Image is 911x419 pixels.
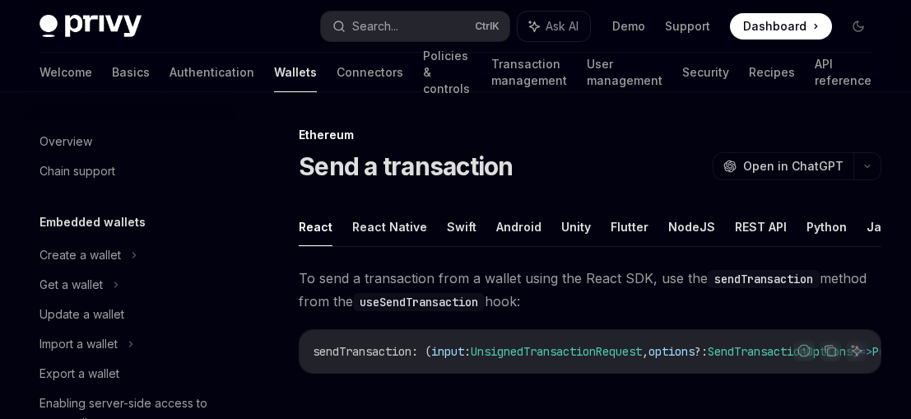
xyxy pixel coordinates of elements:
span: input [431,344,464,359]
span: : [464,344,471,359]
button: Toggle dark mode [845,13,871,40]
span: sendTransaction [313,344,411,359]
span: options [648,344,695,359]
button: Report incorrect code [793,340,815,361]
button: React Native [352,207,427,246]
a: Recipes [749,53,795,92]
div: Get a wallet [40,275,103,295]
h5: Embedded wallets [40,212,146,232]
a: Chain support [26,156,237,186]
a: Dashboard [730,13,832,40]
span: Open in ChatGPT [743,158,844,175]
a: Welcome [40,53,92,92]
a: API reference [815,53,871,92]
button: Android [496,207,541,246]
a: Security [682,53,729,92]
span: Ctrl K [475,20,500,33]
span: : ( [411,344,431,359]
a: Update a wallet [26,300,237,329]
a: Policies & controls [423,53,472,92]
span: UnsignedTransactionRequest [471,344,642,359]
span: To send a transaction from a wallet using the React SDK, use the method from the hook: [299,267,881,313]
span: ?: [695,344,708,359]
a: Transaction management [491,53,567,92]
span: , [642,344,648,359]
img: dark logo [40,15,142,38]
h1: Send a transaction [299,151,514,181]
div: Ethereum [299,127,881,143]
button: Swift [447,207,476,246]
button: React [299,207,332,246]
button: NodeJS [668,207,715,246]
a: Wallets [274,53,317,92]
button: Python [806,207,847,246]
div: Update a wallet [40,305,124,324]
code: sendTransaction [708,270,820,288]
div: Import a wallet [40,334,118,354]
button: REST API [735,207,787,246]
a: Overview [26,127,237,156]
span: SendTransactionOptions [708,344,853,359]
a: Support [665,18,710,35]
div: Create a wallet [40,245,121,265]
button: Open in ChatGPT [713,152,853,180]
a: Basics [112,53,150,92]
span: Dashboard [743,18,806,35]
div: Export a wallet [40,364,119,384]
code: useSendTransaction [353,293,485,311]
div: Search... [352,16,398,36]
button: Copy the contents from the code block [820,340,841,361]
div: Chain support [40,161,115,181]
button: Flutter [611,207,648,246]
a: Export a wallet [26,359,237,389]
a: Connectors [337,53,403,92]
a: User management [587,53,662,92]
button: Search...CtrlK [321,12,509,41]
div: Overview [40,132,92,151]
button: Ask AI [846,340,867,361]
a: Authentication [170,53,254,92]
span: Ask AI [546,18,579,35]
button: Ask AI [518,12,590,41]
button: Java [867,207,895,246]
a: Demo [612,18,645,35]
button: Unity [561,207,591,246]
